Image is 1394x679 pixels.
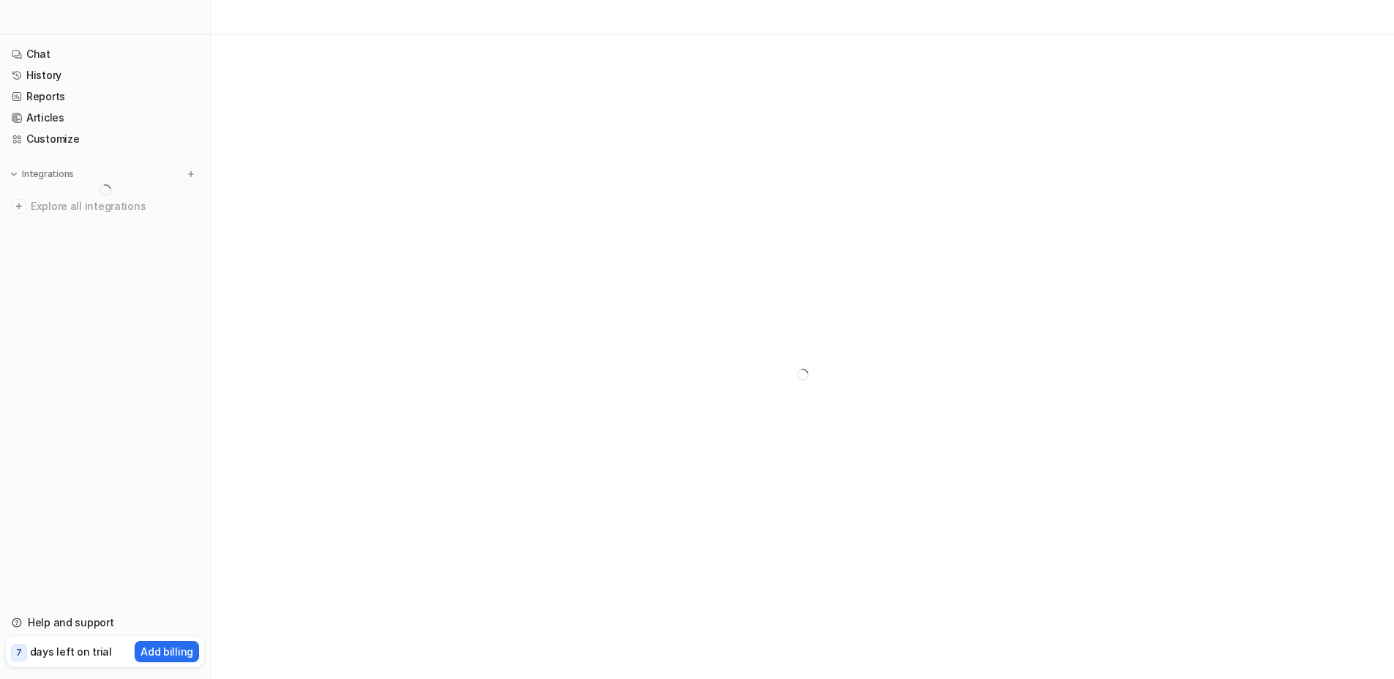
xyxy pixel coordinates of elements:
[6,65,204,86] a: History
[6,196,204,217] a: Explore all integrations
[31,195,198,218] span: Explore all integrations
[186,169,196,179] img: menu_add.svg
[30,644,112,659] p: days left on trial
[12,199,26,214] img: explore all integrations
[6,108,204,128] a: Articles
[6,44,204,64] a: Chat
[16,646,22,659] p: 7
[9,169,19,179] img: expand menu
[140,644,193,659] p: Add billing
[6,86,204,107] a: Reports
[135,641,199,662] button: Add billing
[6,129,204,149] a: Customize
[6,167,78,181] button: Integrations
[22,168,74,180] p: Integrations
[6,612,204,633] a: Help and support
